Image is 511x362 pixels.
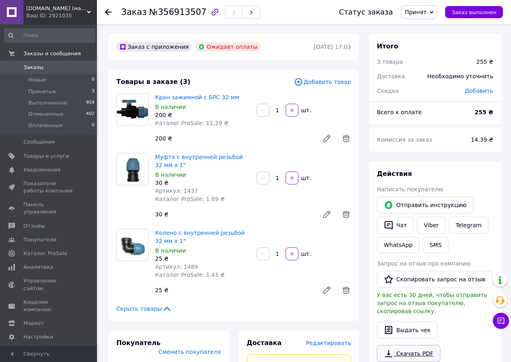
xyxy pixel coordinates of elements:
span: Заказы [23,64,43,71]
span: №356913507 [149,7,206,17]
div: шт. [299,106,312,114]
span: Каталог ProSale: 1.69 ₴ [155,196,225,202]
div: 30 ₴ [155,179,250,187]
span: Заказ [121,7,147,17]
b: 255 ₴ [475,109,493,115]
span: В наличии [155,104,186,110]
img: Муфта с внутренней резьбой 32 мм х 1" [117,153,148,185]
span: Оплаченные [28,122,63,129]
div: 25 ₴ [152,285,315,296]
span: Всего к оплате [377,109,422,115]
span: Каталог ProSale: 11.29 ₴ [155,120,228,126]
div: Заказ с приложения [116,42,192,52]
span: Редактировать [306,340,351,346]
span: Доставка [377,73,405,80]
span: Маркет [23,320,44,327]
div: Необходимо уточнить [423,67,498,85]
a: Колено с внутренней резьбой 32 мм х 1" [155,230,245,244]
span: Артикул: 1437 [155,188,198,194]
div: шт. [299,174,312,182]
span: Запрос на отзыв про компанию [377,260,471,267]
span: Отмененные [28,111,63,118]
div: 255 ₴ [476,58,493,66]
span: Написать покупателю [377,186,443,193]
div: 30 ₴ [152,209,315,220]
button: Выдать чек [377,322,437,339]
span: 0 [92,76,95,84]
span: Уведомления [23,166,60,174]
img: Кран зажимной с БРС 32 мм [117,100,148,119]
span: Кошелек компании [23,299,75,313]
span: Покупатели [23,236,57,243]
span: У вас есть 30 дней, чтобы отправить запрос на отзыв покупателю, скопировав ссылку. [377,292,487,314]
span: Скрыть товары [116,305,172,313]
span: Принятые [28,88,56,95]
a: Кран зажимной с БРС 32 мм [155,94,239,100]
span: В наличии [155,247,186,254]
span: 3 товара [377,59,403,65]
a: Редактировать [319,206,335,222]
span: Скидка [377,88,399,94]
div: Вернуться назад [105,8,111,16]
a: Муфта с внутренней резьбой 32 мм х 1" [155,154,243,168]
span: Выполненные [28,99,67,107]
button: Чат [377,217,414,234]
span: Панель управления [23,201,75,216]
div: Ваш ID: 2921035 [26,12,97,19]
span: Покупатель [116,339,160,347]
a: Telegram [449,217,488,234]
div: Ожидает оплаты [195,42,261,52]
span: Добавить товар [294,77,351,86]
span: Принят [405,9,427,15]
button: SMS [423,237,448,253]
a: Viber [417,217,445,234]
span: Показатели работы компании [23,180,75,195]
a: Скачать PDF [377,345,440,362]
a: Редактировать [319,130,335,146]
span: AVTO-POLIV.PRO (магазин полива и оборудования) [26,5,87,12]
span: 3 [92,88,95,95]
div: 25 ₴ [155,255,250,263]
span: 959 [86,99,95,107]
span: Товары в заказе (3) [116,78,190,86]
div: шт. [299,250,312,258]
button: Скопировать запрос на отзыв [377,271,492,288]
span: Каталог ProSale: 1.41 ₴ [155,272,225,278]
span: Отзывы [23,222,45,230]
span: Удалить [341,209,351,219]
span: Итого [377,42,398,50]
span: Артикул: 1489 [155,264,198,270]
span: В наличии [155,172,186,178]
span: Удалить [341,134,351,143]
span: Доставка [247,339,282,347]
span: Настройки [23,333,53,341]
span: Действия [377,170,412,178]
span: Добавить [465,88,493,94]
input: Поиск [4,28,95,43]
img: Колено с внутренней резьбой 32 мм х 1" [117,229,148,261]
span: Комиссия за заказ [377,136,432,143]
span: Заказ выполнен [452,9,496,15]
span: Аналитика [23,264,53,271]
button: Чат с покупателем [493,313,509,329]
time: [DATE] 17:03 [314,44,351,50]
span: Сообщения [23,138,55,146]
div: Статус заказа [339,8,393,16]
span: Каталог ProSale [23,250,67,257]
span: Сменить покупателя [158,349,221,355]
span: Новые [28,76,46,84]
span: Удалить [341,285,351,295]
span: 402 [86,111,95,118]
span: 0 [92,122,95,129]
button: Отправить инструкцию [377,197,473,213]
div: 200 ₴ [152,133,315,144]
span: Заказы и сообщения [23,50,81,57]
a: WhatsApp [377,237,419,253]
span: Управление сайтом [23,277,75,292]
span: 14.39 ₴ [471,136,493,143]
span: Товары и услуги [23,153,69,160]
div: 200 ₴ [155,111,250,119]
a: Редактировать [319,282,335,298]
button: Заказ выполнен [445,6,503,18]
